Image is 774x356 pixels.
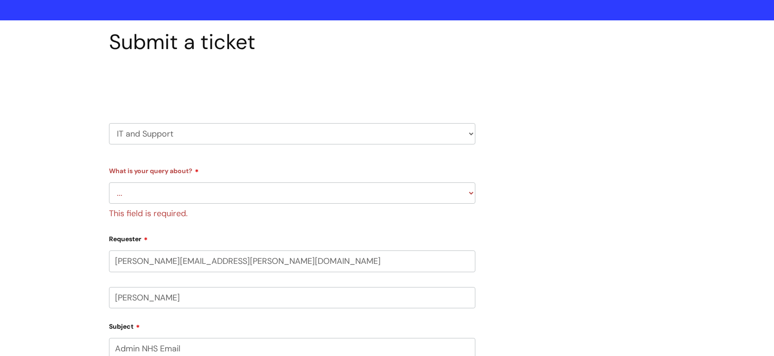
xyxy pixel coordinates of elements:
h1: Submit a ticket [109,30,475,55]
input: Email [109,250,475,272]
h2: Select issue type [109,76,475,93]
div: This field is required. [109,204,475,221]
label: Subject [109,319,475,331]
label: What is your query about? [109,164,475,175]
label: Requester [109,232,475,243]
input: Your Name [109,287,475,308]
